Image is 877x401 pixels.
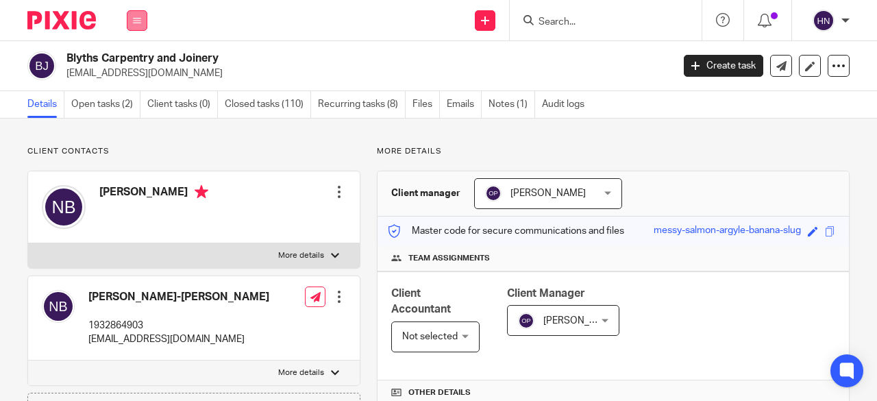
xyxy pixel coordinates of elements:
span: Team assignments [408,253,490,264]
p: [EMAIL_ADDRESS][DOMAIN_NAME] [88,332,269,346]
a: Closed tasks (110) [225,91,311,118]
a: Emails [447,91,482,118]
a: Create task [684,55,763,77]
p: Client contacts [27,146,360,157]
span: Other details [408,387,471,398]
p: [EMAIL_ADDRESS][DOMAIN_NAME] [66,66,663,80]
span: Not selected [402,332,458,341]
a: Open tasks (2) [71,91,140,118]
h2: Blyths Carpentry and Joinery [66,51,544,66]
p: More details [278,367,324,378]
h4: [PERSON_NAME] [99,185,208,202]
img: Pixie [27,11,96,29]
p: More details [278,250,324,261]
img: svg%3E [485,185,502,202]
img: svg%3E [518,313,534,329]
img: svg%3E [42,290,75,323]
a: Files [412,91,440,118]
span: Client Manager [507,288,585,299]
span: Client Accountant [391,288,451,315]
img: svg%3E [42,185,86,229]
h3: Client manager [391,186,460,200]
a: Notes (1) [489,91,535,118]
p: Master code for secure communications and files [388,224,624,238]
h4: [PERSON_NAME]-[PERSON_NAME] [88,290,269,304]
a: Details [27,91,64,118]
a: Recurring tasks (8) [318,91,406,118]
div: messy-salmon-argyle-banana-slug [654,223,801,239]
p: More details [377,146,850,157]
a: Client tasks (0) [147,91,218,118]
img: svg%3E [27,51,56,80]
img: svg%3E [813,10,835,32]
i: Primary [195,185,208,199]
span: [PERSON_NAME] [510,189,586,198]
a: Audit logs [542,91,591,118]
span: [PERSON_NAME] [543,316,619,326]
p: 1932864903 [88,319,269,332]
input: Search [537,16,660,29]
